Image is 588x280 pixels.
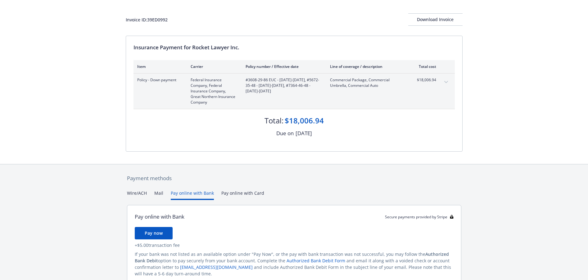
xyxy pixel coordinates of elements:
[330,77,403,88] span: Commercial Package, Commercial Umbrella, Commercial Auto
[441,77,451,87] button: expand content
[154,190,163,200] button: Mail
[137,77,181,83] span: Policy - Down payment
[135,213,184,221] div: Pay online with Bank
[285,115,324,126] div: $18,006.94
[265,115,283,126] div: Total:
[221,190,264,200] button: Pay online with Card
[133,73,455,109] div: Policy - Down paymentFederal Insurance Company, Federal Insurance Company, Great Northern Insuran...
[126,16,168,23] div: Invoice ID: 39ED0992
[133,43,455,51] div: Insurance Payment for Rocket Lawyer Inc.
[137,64,181,69] div: Item
[145,230,163,236] span: Pay now
[408,14,463,25] div: Download Invoice
[171,190,214,200] button: Pay online with Bank
[413,64,436,69] div: Total cost
[296,129,312,137] div: [DATE]
[276,129,294,137] div: Due on
[191,77,236,105] span: Federal Insurance Company, Federal Insurance Company, Great Northern Insurance Company
[330,64,403,69] div: Line of coverage / description
[287,258,345,264] a: Authorized Bank Debit Form
[191,64,236,69] div: Carrier
[180,264,253,270] a: [EMAIL_ADDRESS][DOMAIN_NAME]
[127,174,461,182] div: Payment methods
[127,190,147,200] button: Wire/ACH
[246,64,320,69] div: Policy number / Effective date
[246,77,320,94] span: #3608-29-86 EUC - [DATE]-[DATE], #5672-35-48 - [DATE]-[DATE], #7364-46-48 - [DATE]-[DATE]
[385,214,454,220] div: Secure payments provided by Stripe
[408,13,463,26] button: Download Invoice
[135,251,449,264] span: Authorized Bank Debit
[135,251,454,277] div: If your bank was not listed as an available option under "Pay Now", or the pay with bank transact...
[135,242,454,248] div: + $5.00 transaction fee
[413,77,436,83] span: $18,006.94
[135,227,173,239] button: Pay now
